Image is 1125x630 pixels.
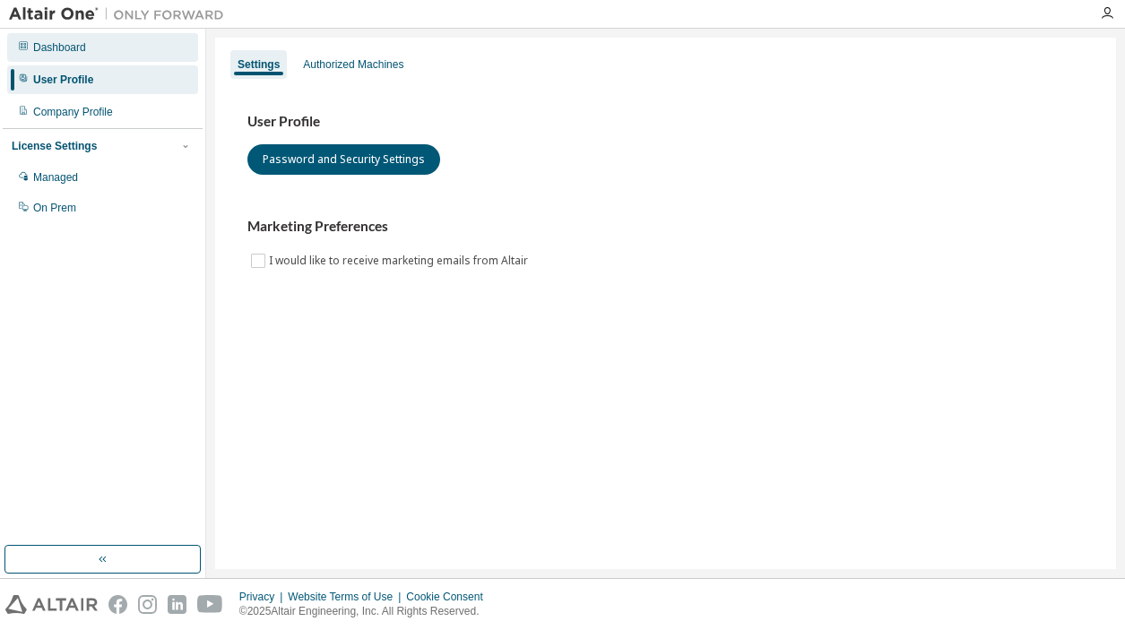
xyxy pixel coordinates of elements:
div: Cookie Consent [406,590,493,604]
div: Authorized Machines [303,57,403,72]
h3: User Profile [247,113,1084,131]
div: Privacy [239,590,288,604]
div: Website Terms of Use [288,590,406,604]
div: License Settings [12,139,97,153]
div: Settings [238,57,280,72]
img: linkedin.svg [168,595,186,614]
div: On Prem [33,201,76,215]
p: © 2025 Altair Engineering, Inc. All Rights Reserved. [239,604,494,619]
label: I would like to receive marketing emails from Altair [269,250,532,272]
div: Dashboard [33,40,86,55]
h3: Marketing Preferences [247,218,1084,236]
img: facebook.svg [108,595,127,614]
div: User Profile [33,73,93,87]
div: Managed [33,170,78,185]
img: instagram.svg [138,595,157,614]
img: altair_logo.svg [5,595,98,614]
button: Password and Security Settings [247,144,440,175]
div: Company Profile [33,105,113,119]
img: Altair One [9,5,233,23]
img: youtube.svg [197,595,223,614]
